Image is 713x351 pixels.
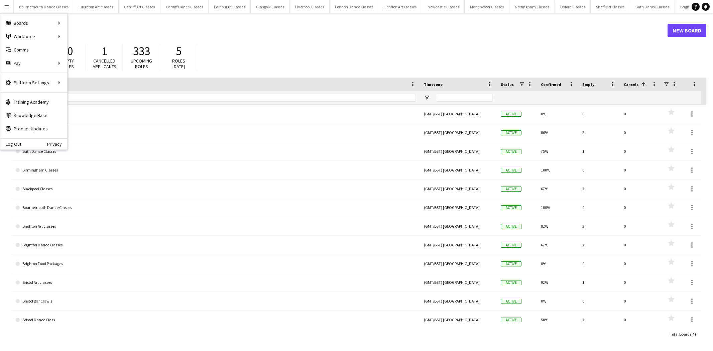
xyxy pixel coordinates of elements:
[172,58,185,70] span: Roles [DATE]
[74,0,119,13] button: Brighton Art classes
[501,205,521,210] span: Active
[620,273,661,291] div: 0
[420,236,497,254] div: (GMT/BST) [GEOGRAPHIC_DATA]
[501,224,521,229] span: Active
[537,254,578,273] div: 0%
[537,311,578,329] div: 50%
[620,236,661,254] div: 0
[0,56,67,70] div: Pay
[160,0,209,13] button: Cardiff Dance Classes
[582,82,594,87] span: Empty
[578,123,620,142] div: 2
[501,112,521,117] span: Active
[578,105,620,123] div: 0
[420,180,497,198] div: (GMT/BST) [GEOGRAPHIC_DATA]
[537,198,578,217] div: 100%
[330,0,379,13] button: London Dance Classes
[420,142,497,160] div: (GMT/BST) [GEOGRAPHIC_DATA]
[16,198,416,217] a: Bournemouth Dance Classes
[620,311,661,329] div: 0
[620,105,661,123] div: 0
[501,318,521,323] span: Active
[102,44,107,58] span: 1
[131,58,152,70] span: Upcoming roles
[670,328,696,341] div: :
[16,123,416,142] a: Bath Art Classes
[176,44,182,58] span: 5
[620,254,661,273] div: 0
[420,292,497,310] div: (GMT/BST) [GEOGRAPHIC_DATA]
[501,261,521,266] span: Active
[16,142,416,161] a: Bath Dance Classes
[620,217,661,235] div: 0
[16,217,416,236] a: Brighton Art classes
[578,161,620,179] div: 0
[422,0,465,13] button: Newcastle Classes
[578,217,620,235] div: 3
[379,0,422,13] button: London Art Classes
[501,168,521,173] span: Active
[537,105,578,123] div: 0%
[0,43,67,56] a: Comms
[620,161,661,179] div: 0
[537,180,578,198] div: 67%
[620,292,661,310] div: 0
[578,236,620,254] div: 2
[578,292,620,310] div: 0
[0,141,21,147] a: Log Out
[16,254,416,273] a: Brighton Food Packages
[0,109,67,122] a: Knowledge Base
[47,141,67,147] a: Privacy
[591,0,630,13] button: Sheffield Classes
[420,217,497,235] div: (GMT/BST) [GEOGRAPHIC_DATA]
[424,95,430,101] button: Open Filter Menu
[501,130,521,135] span: Active
[501,149,521,154] span: Active
[620,123,661,142] div: 0
[509,0,555,13] button: Nottingham Classes
[541,82,561,87] span: Confirmed
[16,311,416,329] a: Bristol Dance Class
[424,82,443,87] span: Timezone
[420,273,497,291] div: (GMT/BST) [GEOGRAPHIC_DATA]
[0,76,67,89] div: Platform Settings
[501,82,514,87] span: Status
[537,292,578,310] div: 0%
[537,123,578,142] div: 86%
[420,311,497,329] div: (GMT/BST) [GEOGRAPHIC_DATA]
[16,180,416,198] a: Blackpool Classes
[501,243,521,248] span: Active
[16,292,416,311] a: Bristol Bar Crawls
[537,273,578,291] div: 92%
[537,217,578,235] div: 82%
[620,198,661,217] div: 0
[578,142,620,160] div: 1
[290,0,330,13] button: Liverpool Classes
[578,273,620,291] div: 1
[630,0,675,13] button: Bath Dance Classes
[119,0,160,13] button: Cardiff Art Classes
[555,0,591,13] button: Oxford Classes
[14,0,74,13] button: Bournemouth Dance Classes
[624,82,638,87] span: Cancels
[420,254,497,273] div: (GMT/BST) [GEOGRAPHIC_DATA]
[0,16,67,30] div: Boards
[28,94,416,102] input: Board name Filter Input
[578,311,620,329] div: 2
[578,254,620,273] div: 0
[16,161,416,180] a: Birmingham Classes
[93,58,116,70] span: Cancelled applicants
[668,24,706,37] a: New Board
[0,95,67,109] a: Training Academy
[0,122,67,135] a: Product Updates
[537,142,578,160] div: 75%
[578,180,620,198] div: 2
[133,44,150,58] span: 333
[501,187,521,192] span: Active
[670,332,691,337] span: Total Boards
[537,161,578,179] div: 100%
[16,273,416,292] a: Bristol Art classes
[16,105,416,123] a: Bar Crawls
[420,123,497,142] div: (GMT/BST) [GEOGRAPHIC_DATA]
[436,94,493,102] input: Timezone Filter Input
